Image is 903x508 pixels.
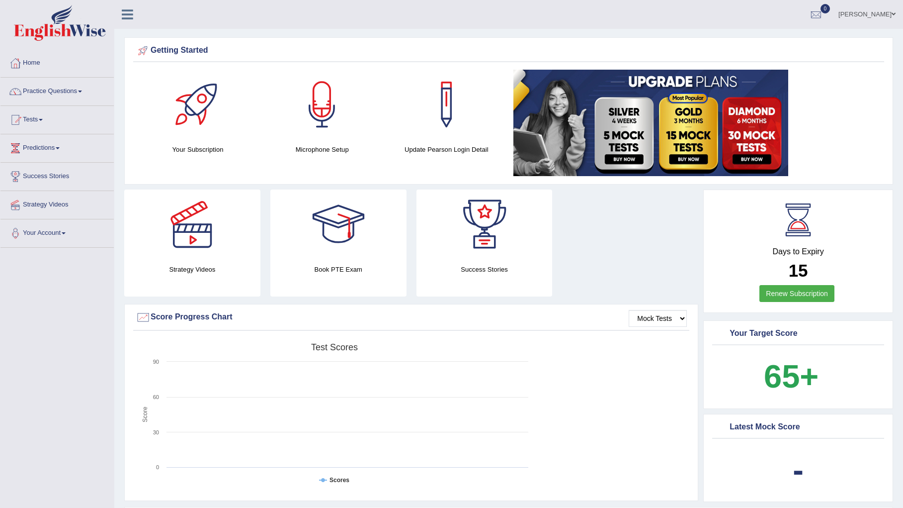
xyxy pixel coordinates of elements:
[821,4,830,13] span: 0
[311,342,358,352] tspan: Test scores
[153,429,159,435] text: 30
[416,264,553,275] h4: Success Stories
[0,219,114,244] a: Your Account
[124,264,260,275] h4: Strategy Videos
[141,144,255,155] h4: Your Subscription
[153,359,159,365] text: 90
[136,43,882,58] div: Getting Started
[513,70,788,176] img: small5.jpg
[0,49,114,74] a: Home
[764,358,819,395] b: 65+
[265,144,379,155] h4: Microphone Setup
[136,310,687,325] div: Score Progress Chart
[793,452,804,488] b: -
[0,78,114,102] a: Practice Questions
[789,261,808,280] b: 15
[142,406,149,422] tspan: Score
[0,106,114,131] a: Tests
[156,464,159,470] text: 0
[715,326,882,341] div: Your Target Score
[715,247,882,256] h4: Days to Expiry
[0,191,114,216] a: Strategy Videos
[153,394,159,400] text: 60
[715,420,882,435] div: Latest Mock Score
[0,134,114,159] a: Predictions
[270,264,407,275] h4: Book PTE Exam
[759,285,834,302] a: Renew Subscription
[0,163,114,188] a: Success Stories
[389,144,503,155] h4: Update Pearson Login Detail
[329,477,349,484] tspan: Scores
